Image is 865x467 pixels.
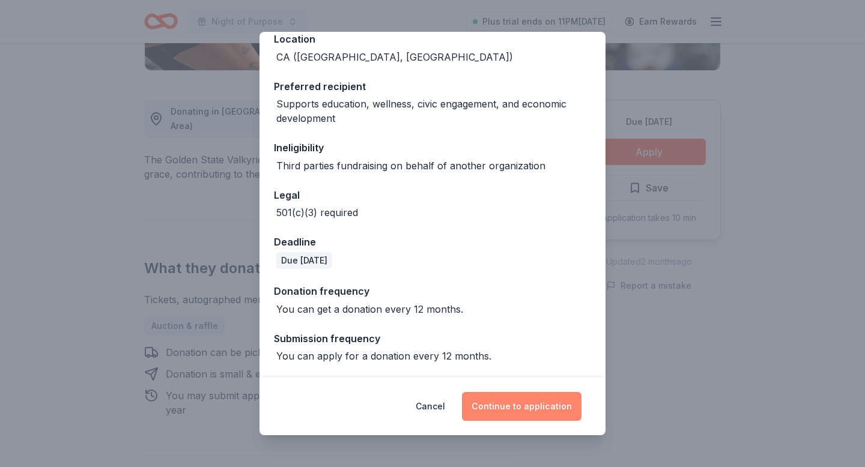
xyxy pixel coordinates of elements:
[416,392,445,421] button: Cancel
[276,158,545,173] div: Third parties fundraising on behalf of another organization
[276,252,332,269] div: Due [DATE]
[276,205,358,220] div: 501(c)(3) required
[274,234,591,250] div: Deadline
[276,349,491,363] div: You can apply for a donation every 12 months.
[276,97,591,125] div: Supports education, wellness, civic engagement, and economic development
[274,79,591,94] div: Preferred recipient
[274,187,591,203] div: Legal
[276,302,463,316] div: You can get a donation every 12 months.
[276,50,513,64] div: CA ([GEOGRAPHIC_DATA], [GEOGRAPHIC_DATA])
[462,392,581,421] button: Continue to application
[274,331,591,346] div: Submission frequency
[274,283,591,299] div: Donation frequency
[274,140,591,155] div: Ineligibility
[274,31,591,47] div: Location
